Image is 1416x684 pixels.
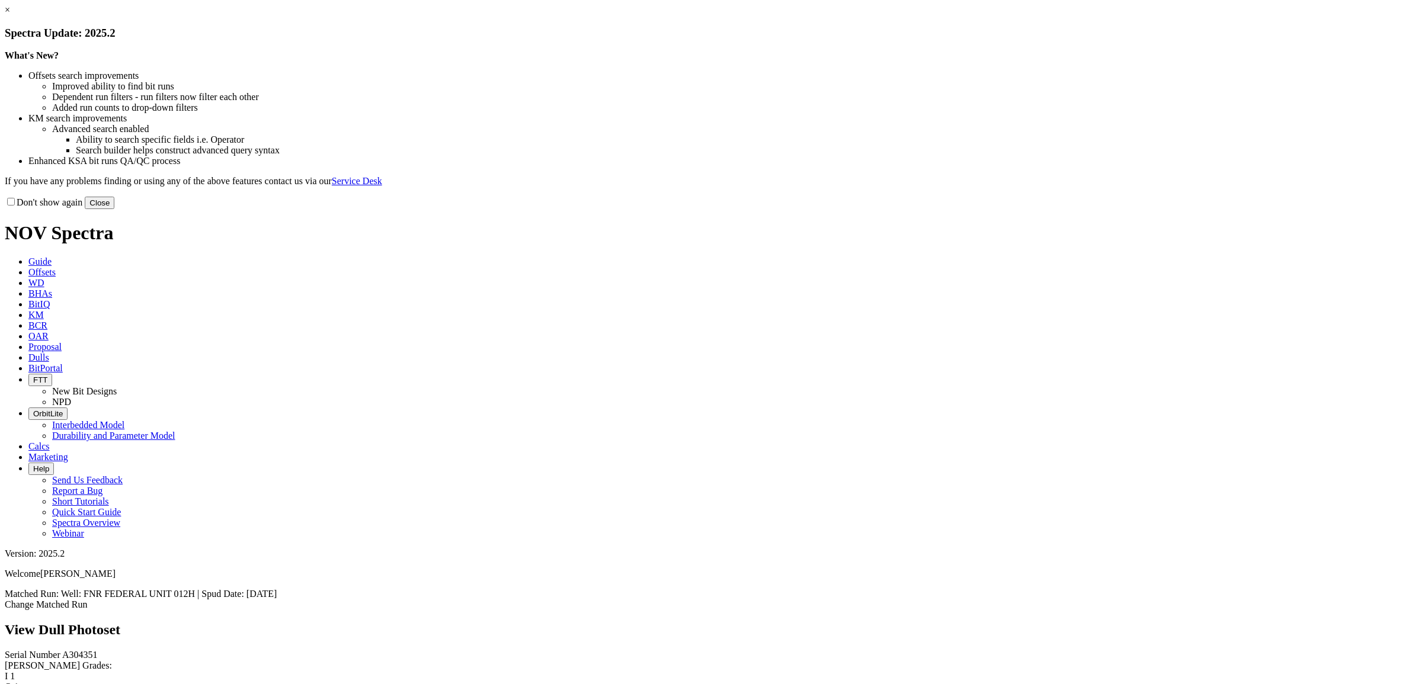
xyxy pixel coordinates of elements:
a: Short Tutorials [52,496,109,506]
span: A304351 [62,650,98,660]
a: Webinar [52,528,84,538]
span: Well: FNR FEDERAL UNIT 012H | Spud Date: [DATE] [61,589,277,599]
li: Ability to search specific fields i.e. Operator [76,134,1411,145]
button: Close [85,197,114,209]
div: [PERSON_NAME] Grades: [5,660,1411,671]
label: I [5,671,8,681]
span: 1 [10,671,15,681]
p: Welcome [5,569,1411,579]
h2: View Dull Photoset [5,622,1411,638]
span: Help [33,464,49,473]
span: Marketing [28,452,68,462]
a: Interbedded Model [52,420,124,430]
li: KM search improvements [28,113,1411,124]
span: Guide [28,256,52,266]
input: Don't show again [7,198,15,205]
a: Spectra Overview [52,518,120,528]
span: FTT [33,375,47,384]
li: Advanced search enabled [52,124,1411,134]
a: Report a Bug [52,486,102,496]
span: WD [28,278,44,288]
a: NPD [52,397,71,407]
span: [PERSON_NAME] [40,569,116,579]
span: Calcs [28,441,50,451]
label: Serial Number [5,650,60,660]
a: Service Desk [332,176,382,186]
li: Improved ability to find bit runs [52,81,1411,92]
span: OAR [28,331,49,341]
span: OrbitLite [33,409,63,418]
a: Quick Start Guide [52,507,121,517]
li: Offsets search improvements [28,70,1411,81]
span: BCR [28,320,47,330]
li: Dependent run filters - run filters now filter each other [52,92,1411,102]
strong: What's New? [5,50,59,60]
span: Matched Run: [5,589,59,599]
span: Proposal [28,342,62,352]
a: Durability and Parameter Model [52,431,175,441]
a: Change Matched Run [5,599,88,609]
li: Enhanced KSA bit runs QA/QC process [28,156,1411,166]
label: Don't show again [5,197,82,207]
span: BitPortal [28,363,63,373]
li: Added run counts to drop-down filters [52,102,1411,113]
h3: Spectra Update: 2025.2 [5,27,1411,40]
span: Dulls [28,352,49,362]
span: BitIQ [28,299,50,309]
span: BHAs [28,288,52,298]
a: New Bit Designs [52,386,117,396]
p: If you have any problems finding or using any of the above features contact us via our [5,176,1411,187]
li: Search builder helps construct advanced query syntax [76,145,1411,156]
h1: NOV Spectra [5,222,1411,244]
a: × [5,5,10,15]
a: Send Us Feedback [52,475,123,485]
span: KM [28,310,44,320]
div: Version: 2025.2 [5,548,1411,559]
span: Offsets [28,267,56,277]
